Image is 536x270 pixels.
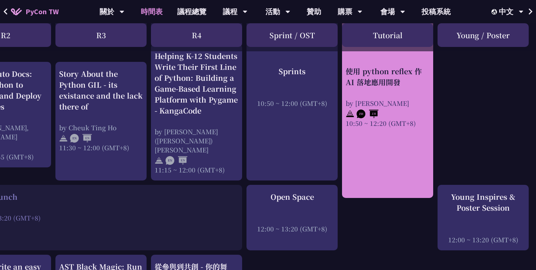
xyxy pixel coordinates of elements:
[441,191,525,213] div: Young Inspires & Poster Session
[166,156,187,165] img: ENEN.5a408d1.svg
[250,224,334,233] div: 12:00 ~ 13:20 (GMT+8)
[357,110,378,118] img: ZHZH.38617ef.svg
[55,23,147,47] div: R3
[59,143,143,152] div: 11:30 ~ 12:00 (GMT+8)
[438,23,529,47] div: Young / Poster
[441,235,525,244] div: 12:00 ~ 13:20 (GMT+8)
[59,68,143,174] a: Story About the Python GIL - its existance and the lack there of by Cheuk Ting Ho 11:30 ~ 12:00 (...
[441,191,525,244] a: Young Inspires & Poster Session 12:00 ~ 13:20 (GMT+8)
[342,23,433,47] div: Tutorial
[155,51,238,116] div: Helping K-12 Students Write Their First Line of Python: Building a Game-Based Learning Platform w...
[59,134,68,143] img: svg+xml;base64,PHN2ZyB4bWxucz0iaHR0cDovL3d3dy53My5vcmcvMjAwMC9zdmciIHdpZHRoPSIyNCIgaGVpZ2h0PSIyNC...
[346,110,354,118] img: svg+xml;base64,PHN2ZyB4bWxucz0iaHR0cDovL3d3dy53My5vcmcvMjAwMC9zdmciIHdpZHRoPSIyNCIgaGVpZ2h0PSIyNC...
[59,68,143,112] div: Story About the Python GIL - its existance and the lack there of
[250,191,334,202] div: Open Space
[4,3,66,21] a: PyCon TW
[155,165,238,174] div: 11:15 ~ 12:00 (GMT+8)
[59,123,143,132] div: by Cheuk Ting Ho
[346,98,430,107] div: by [PERSON_NAME]
[155,127,238,154] div: by [PERSON_NAME] ([PERSON_NAME]) [PERSON_NAME]
[151,23,242,47] div: R4
[11,8,22,15] img: Home icon of PyCon TW 2025
[155,51,238,174] a: Helping K-12 Students Write Their First Line of Python: Building a Game-Based Learning Platform w...
[155,156,163,165] img: svg+xml;base64,PHN2ZyB4bWxucz0iaHR0cDovL3d3dy53My5vcmcvMjAwMC9zdmciIHdpZHRoPSIyNCIgaGVpZ2h0PSIyNC...
[492,9,499,15] img: Locale Icon
[70,134,92,143] img: ENEN.5a408d1.svg
[250,191,334,244] a: Open Space 12:00 ~ 13:20 (GMT+8)
[346,65,430,87] div: 使用 python reflex 作 AI 落地應用開發
[250,65,334,76] div: Sprints
[26,6,59,17] span: PyCon TW
[346,118,430,127] div: 10:50 ~ 12:20 (GMT+8)
[246,23,338,47] div: Sprint / OST
[250,98,334,107] div: 10:50 ~ 12:00 (GMT+8)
